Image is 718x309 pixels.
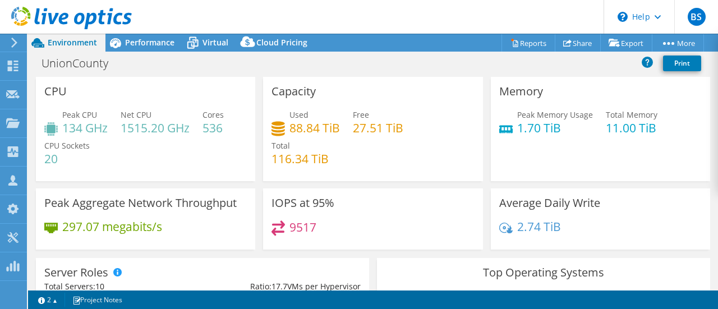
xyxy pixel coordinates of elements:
[62,122,108,134] h4: 134 GHz
[526,290,559,302] li: Linux
[65,293,130,307] a: Project Notes
[62,109,97,120] span: Peak CPU
[95,281,104,292] span: 10
[202,37,228,48] span: Virtual
[44,153,90,165] h4: 20
[289,122,340,134] h4: 88.84 TiB
[618,12,628,22] svg: \n
[606,122,657,134] h4: 11.00 TiB
[652,34,704,52] a: More
[202,109,224,120] span: Cores
[202,280,361,293] div: Ratio: VMs per Hypervisor
[121,109,151,120] span: Net CPU
[202,122,224,134] h4: 536
[121,122,190,134] h4: 1515.20 GHz
[271,153,329,165] h4: 116.34 TiB
[600,34,652,52] a: Export
[44,197,237,209] h3: Peak Aggregate Network Throughput
[663,56,701,71] a: Print
[44,266,108,279] h3: Server Roles
[271,85,316,98] h3: Capacity
[30,293,65,307] a: 2
[385,266,702,279] h3: Top Operating Systems
[517,109,593,120] span: Peak Memory Usage
[471,290,518,302] li: Windows
[353,109,369,120] span: Free
[499,85,543,98] h3: Memory
[271,140,290,151] span: Total
[501,34,555,52] a: Reports
[62,220,162,233] h4: 297.07 megabits/s
[688,8,706,26] span: BS
[125,37,174,48] span: Performance
[36,57,126,70] h1: UnionCounty
[606,109,657,120] span: Total Memory
[517,220,561,233] h4: 2.74 TiB
[271,281,287,292] span: 17.7
[353,122,403,134] h4: 27.51 TiB
[567,290,610,302] li: VMware
[271,197,334,209] h3: IOPS at 95%
[256,37,307,48] span: Cloud Pricing
[48,37,97,48] span: Environment
[44,85,67,98] h3: CPU
[289,109,309,120] span: Used
[289,221,316,233] h4: 9517
[499,197,600,209] h3: Average Daily Write
[555,34,601,52] a: Share
[44,140,90,151] span: CPU Sockets
[517,122,593,134] h4: 1.70 TiB
[44,280,202,293] div: Total Servers:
